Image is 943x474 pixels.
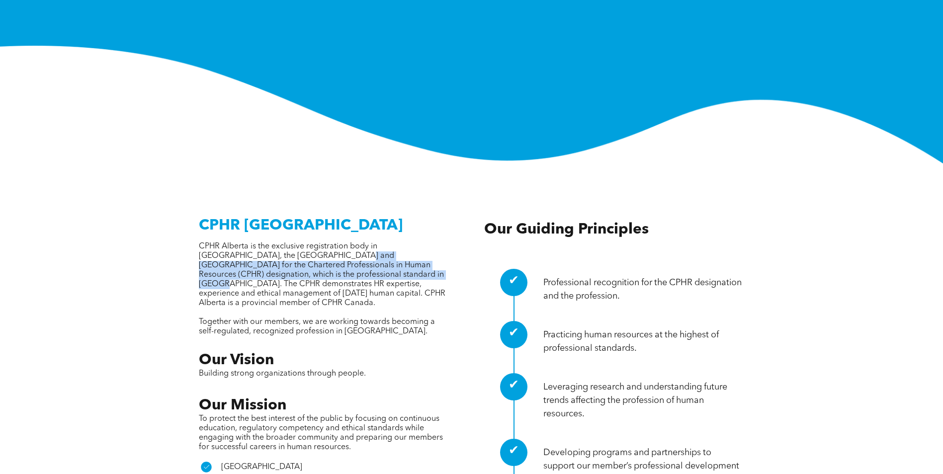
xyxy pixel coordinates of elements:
[543,276,745,303] p: Professional recognition for the CPHR designation and the profession.
[199,353,274,368] span: Our Vision
[199,398,286,413] span: Our Mission
[199,370,366,378] span: Building strong organizations through people.
[199,242,445,307] span: CPHR Alberta is the exclusive registration body in [GEOGRAPHIC_DATA], the [GEOGRAPHIC_DATA] and [...
[199,218,403,233] span: CPHR [GEOGRAPHIC_DATA]
[543,381,745,421] p: Leveraging research and understanding future trends affecting the profession of human resources.
[500,373,527,400] div: ✔
[500,439,527,466] div: ✔
[500,269,527,296] div: ✔
[221,463,302,471] span: [GEOGRAPHIC_DATA]
[484,222,649,237] span: Our Guiding Principles
[543,328,745,355] p: Practicing human resources at the highest of professional standards.
[199,415,443,451] span: To protect the best interest of the public by focusing on continuous education, regulatory compet...
[199,318,435,335] span: Together with our members, we are working towards becoming a self-regulated, recognized professio...
[500,321,527,348] div: ✔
